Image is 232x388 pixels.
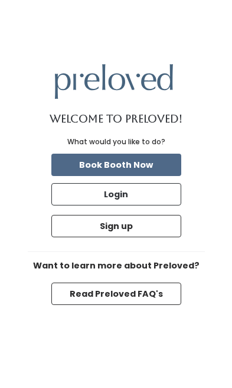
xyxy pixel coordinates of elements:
[51,283,181,305] button: Read Preloved FAQ's
[51,215,181,237] button: Sign up
[51,183,181,205] button: Login
[50,113,182,125] h1: Welcome to Preloved!
[49,213,184,240] a: Sign up
[28,261,205,271] h6: Want to learn more about Preloved?
[55,64,173,99] img: preloved logo
[49,181,184,208] a: Login
[67,137,165,147] div: What would you like to do?
[51,154,181,176] button: Book Booth Now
